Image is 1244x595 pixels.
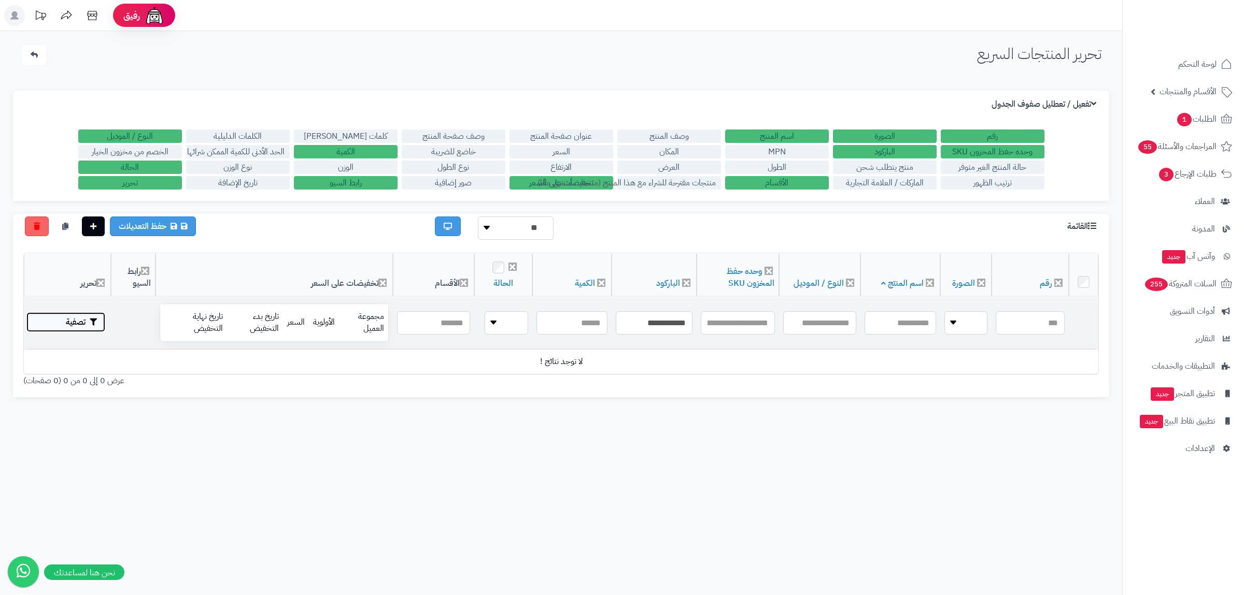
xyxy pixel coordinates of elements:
label: رقم [941,129,1044,143]
button: تصفية [26,312,105,332]
a: التطبيقات والخدمات [1129,354,1238,379]
span: لوحة التحكم [1178,57,1217,71]
a: العملاء [1129,189,1238,214]
td: الأولوية [309,304,339,341]
a: الباركود [656,277,680,289]
a: الكمية [575,277,595,289]
label: الأقسام [725,176,829,190]
a: الصورة [952,277,975,289]
span: العملاء [1195,194,1215,209]
label: الحد الأدنى للكمية الممكن شرائها [186,145,290,158]
a: التقارير [1129,326,1238,351]
label: الباركود [833,145,937,158]
label: كلمات [PERSON_NAME] [294,129,398,143]
label: اسم المنتج [725,129,829,143]
span: جديد [1162,250,1185,264]
label: العرض [617,161,721,174]
label: الخصم من مخزون الخيار [78,145,182,158]
span: تطبيق المتجر [1150,386,1215,401]
a: الحالة [493,277,513,289]
label: خاضع للضريبة [402,145,505,158]
td: تاريخ بدء التخفيض [227,304,283,341]
span: المراجعات والأسئلة [1137,139,1217,154]
label: الطول [725,161,829,174]
th: الأقسام [393,254,474,297]
div: عرض 0 إلى 0 من 0 (0 صفحات) [16,375,561,387]
a: رقم [1040,277,1052,289]
label: الحالة [78,161,182,174]
label: النوع / الموديل [78,129,182,143]
label: نوع الوزن [186,161,290,174]
span: الأقسام والمنتجات [1160,84,1217,99]
label: الكلمات الدليلية [186,129,290,143]
label: صور إضافية [402,176,505,190]
label: الماركات / العلامة التجارية [833,176,937,190]
label: الصورة [833,129,937,143]
span: الإعدادات [1185,441,1215,456]
a: أدوات التسويق [1129,299,1238,324]
span: السلات المتروكة [1144,277,1217,291]
h1: تحرير المنتجات السريع [977,45,1101,62]
span: تطبيق نقاط البيع [1139,414,1215,428]
label: منتجات مقترحة للشراء مع هذا المنتج (منتجات تُشترى معًا) [617,176,721,190]
a: تطبيق المتجرجديد [1129,381,1238,406]
th: تحرير [24,254,111,297]
label: تخفيضات على السعر [510,176,613,190]
td: تاريخ نهاية التخفيض [168,304,227,341]
span: 3 [1159,168,1174,181]
span: رفيق [123,9,140,22]
a: وآتس آبجديد [1129,244,1238,269]
label: عنوان صفحة المنتج [510,129,613,143]
td: مجموعة العميل [339,304,388,341]
label: المكان [617,145,721,158]
label: وصف صفحة المنتج [402,129,505,143]
span: المدونة [1192,222,1215,236]
th: تخفيضات على السعر [155,254,393,297]
span: جديد [1151,387,1174,401]
label: MPN [725,145,829,158]
a: اسم المنتج [881,277,924,289]
label: وصف المنتج [617,129,721,143]
a: السلات المتروكة255 [1129,271,1238,296]
img: ai-face.png [144,5,165,26]
h3: تفعيل / تعطليل صفوف الجدول [992,99,1099,109]
label: الوزن [294,161,398,174]
span: 255 [1145,278,1168,291]
label: الكمية [294,145,398,158]
span: التقارير [1195,331,1215,346]
a: لوحة التحكم [1129,52,1238,77]
a: وحده حفظ المخزون SKU [727,265,774,289]
label: ترتيب الظهور [941,176,1044,190]
span: 55 [1138,140,1157,154]
span: جديد [1140,415,1163,428]
a: المدونة [1129,216,1238,241]
a: الإعدادات [1129,436,1238,461]
label: نوع الطول [402,161,505,174]
span: أدوات التسويق [1170,304,1215,318]
a: تحديثات المنصة [27,5,53,28]
a: النوع / الموديل [794,277,844,289]
span: 1 [1177,113,1192,126]
td: السعر [283,304,309,341]
label: الارتفاع [510,161,613,174]
label: حالة المنتج الغير متوفر [941,161,1044,174]
span: الطلبات [1176,112,1217,126]
a: حفظ التعديلات [110,216,196,236]
label: منتج يتطلب شحن [833,161,937,174]
span: وآتس آب [1161,249,1215,264]
a: طلبات الإرجاع3 [1129,162,1238,186]
label: تاريخ الإضافة [186,176,290,190]
label: رابط السيو [294,176,398,190]
a: الطلبات1 [1129,107,1238,132]
label: السعر [510,145,613,158]
th: رابط السيو [111,254,155,297]
h3: القائمة [1067,222,1099,231]
a: المراجعات والأسئلة55 [1129,134,1238,159]
span: التطبيقات والخدمات [1152,359,1215,373]
a: تطبيق نقاط البيعجديد [1129,409,1238,433]
label: وحده حفظ المخزون SKU [941,145,1044,158]
span: طلبات الإرجاع [1158,167,1217,181]
label: تحرير [78,176,182,190]
td: لا توجد نتائج ! [24,350,1098,374]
